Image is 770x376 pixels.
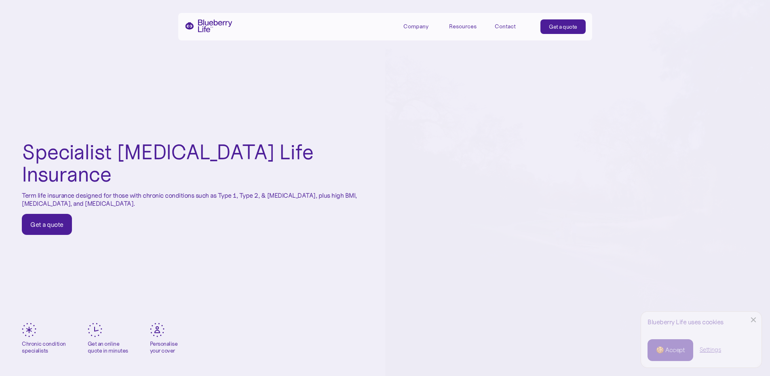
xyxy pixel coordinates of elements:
div: 🍪 Accept [656,346,685,355]
div: Resources [449,19,485,33]
div: Personalise your cover [150,340,178,354]
p: Term life insurance designed for those with chronic conditions such as Type 1, Type 2, & [MEDICAL... [22,192,363,207]
div: Resources [449,23,477,30]
div: Get an online quote in minutes [88,340,128,354]
a: home [185,19,232,32]
div: Contact [495,23,516,30]
a: Contact [495,19,531,33]
div: Company [403,19,440,33]
a: Settings [700,346,721,354]
a: Get a quote [22,214,72,235]
div: Blueberry Life uses cookies [648,318,755,326]
div: Get a quote [30,220,63,228]
a: Close Cookie Popup [745,312,762,328]
div: Chronic condition specialists [22,340,66,354]
h1: Specialist [MEDICAL_DATA] Life Insurance [22,141,363,185]
div: Get a quote [549,23,577,31]
a: 🍪 Accept [648,339,693,361]
div: Company [403,23,428,30]
a: Get a quote [540,19,586,34]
